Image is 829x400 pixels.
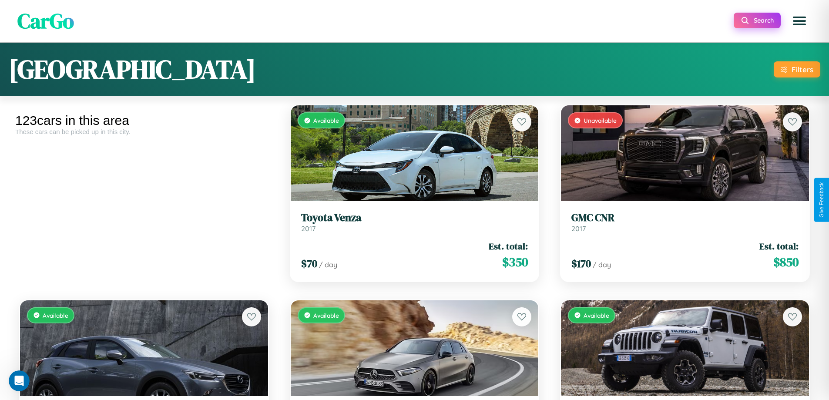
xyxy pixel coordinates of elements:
[301,212,528,233] a: Toyota Venza2017
[571,212,799,233] a: GMC CNR2017
[301,224,315,233] span: 2017
[571,256,591,271] span: $ 170
[301,256,317,271] span: $ 70
[43,312,68,319] span: Available
[17,7,74,35] span: CarGo
[593,260,611,269] span: / day
[301,212,528,224] h3: Toyota Venza
[571,212,799,224] h3: GMC CNR
[584,312,609,319] span: Available
[759,240,799,252] span: Est. total:
[774,61,820,77] button: Filters
[15,113,273,128] div: 123 cars in this area
[502,253,528,271] span: $ 350
[754,17,774,24] span: Search
[787,9,812,33] button: Open menu
[313,312,339,319] span: Available
[9,51,256,87] h1: [GEOGRAPHIC_DATA]
[15,128,273,135] div: These cars can be picked up in this city.
[734,13,781,28] button: Search
[819,182,825,218] div: Give Feedback
[773,253,799,271] span: $ 850
[319,260,337,269] span: / day
[571,224,586,233] span: 2017
[313,117,339,124] span: Available
[792,65,813,74] div: Filters
[9,370,30,391] iframe: Intercom live chat
[584,117,617,124] span: Unavailable
[489,240,528,252] span: Est. total:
